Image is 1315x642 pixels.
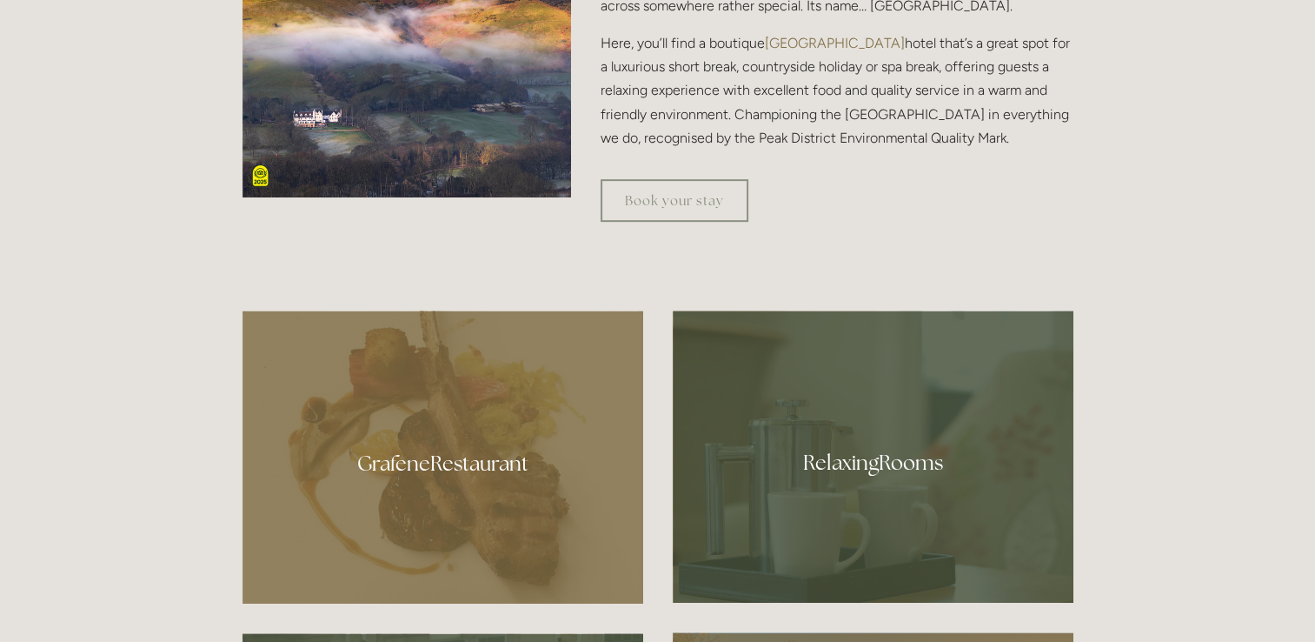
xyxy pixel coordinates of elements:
a: [GEOGRAPHIC_DATA] [765,35,905,51]
a: Cutlet and shoulder of Cabrito goat, smoked aubergine, beetroot terrine, savoy cabbage, melting b... [242,311,643,604]
p: Here, you’ll find a boutique hotel that’s a great spot for a luxurious short break, countryside h... [601,31,1073,150]
a: Book your stay [601,179,748,222]
a: photo of a tea tray and its cups, Losehill House [673,311,1073,603]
